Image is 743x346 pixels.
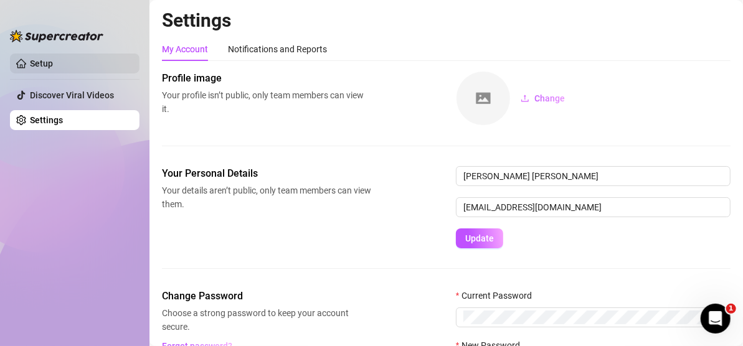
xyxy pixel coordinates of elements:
[162,71,371,86] span: Profile image
[456,228,503,248] button: Update
[701,304,731,334] iframe: Intercom live chat
[726,304,736,314] span: 1
[463,311,702,324] input: Current Password
[162,9,731,32] h2: Settings
[162,184,371,211] span: Your details aren’t public, only team members can view them.
[162,166,371,181] span: Your Personal Details
[10,30,103,42] img: logo-BBDzfeDw.svg
[456,197,731,217] input: Enter new email
[456,289,540,302] label: Current Password
[162,88,371,116] span: Your profile isn’t public, only team members can view it.
[162,306,371,334] span: Choose a strong password to keep your account secure.
[534,93,565,103] span: Change
[30,58,53,68] a: Setup
[30,90,114,100] a: Discover Viral Videos
[162,42,208,56] div: My Account
[30,115,63,125] a: Settings
[457,72,510,125] img: square-placeholder.png
[228,42,327,56] div: Notifications and Reports
[465,233,494,243] span: Update
[511,88,575,108] button: Change
[456,166,731,186] input: Enter name
[162,289,371,304] span: Change Password
[521,94,529,103] span: upload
